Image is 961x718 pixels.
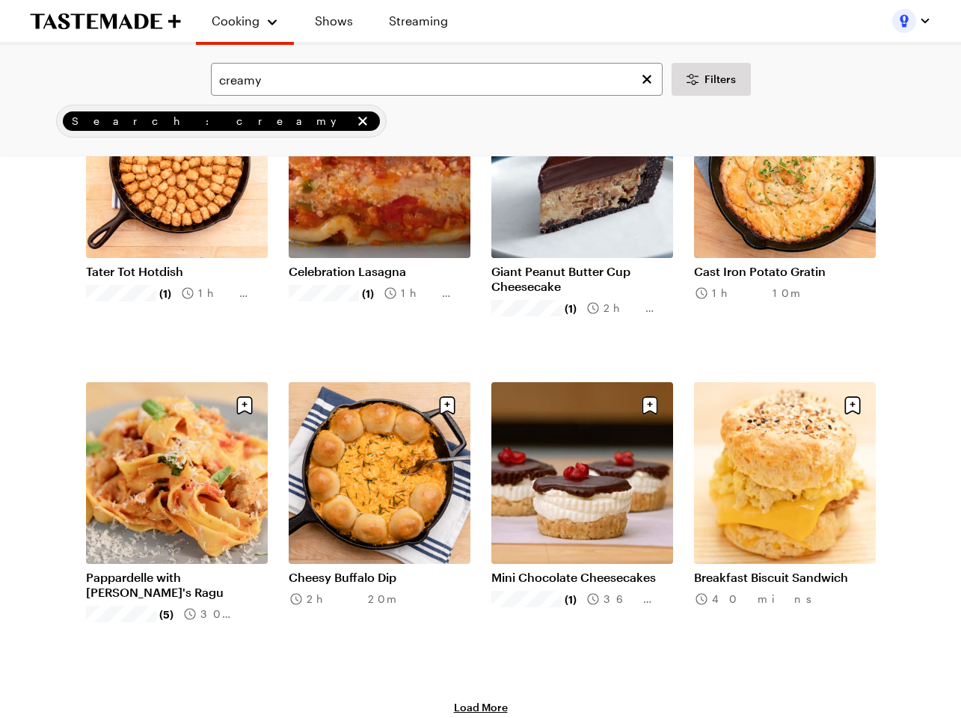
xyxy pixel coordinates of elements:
a: Pappardelle with [PERSON_NAME]'s Ragu [86,570,268,600]
button: Load More [454,700,508,715]
button: Save recipe [433,391,461,420]
button: Save recipe [230,391,259,420]
img: Profile picture [892,9,916,33]
button: Cooking [211,6,279,36]
span: Filters [704,72,736,87]
a: Giant Peanut Butter Cup Cheesecake [491,264,673,294]
button: Save recipe [838,391,867,420]
button: Desktop filters [672,63,751,96]
button: Save recipe [636,391,664,420]
a: Cast Iron Potato Gratin [694,264,876,279]
button: Clear search [639,71,655,88]
button: Profile picture [892,9,931,33]
a: Celebration Lasagna [289,264,470,279]
a: Cheesy Buffalo Dip [289,570,470,585]
a: Tater Tot Hotdish [86,264,268,279]
a: Breakfast Biscuit Sandwich [694,570,876,585]
a: Mini Chocolate Cheesecakes [491,570,673,585]
span: Cooking [212,13,260,28]
button: remove Search: creamy [354,113,371,129]
span: Search: creamy [72,113,351,129]
a: To Tastemade Home Page [30,13,181,30]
